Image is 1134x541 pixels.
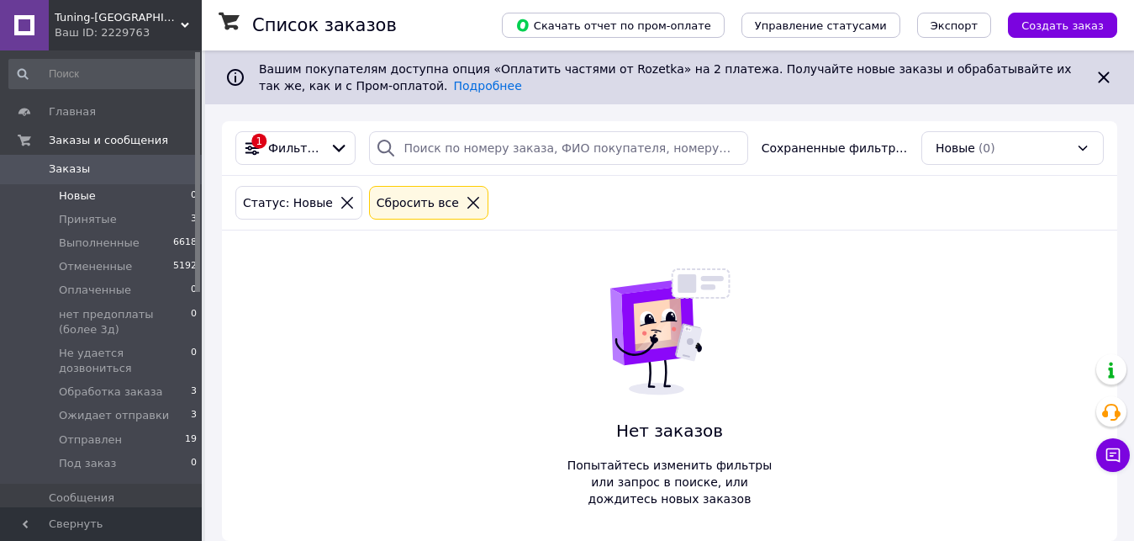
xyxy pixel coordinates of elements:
span: Принятые [59,212,117,227]
span: Выполненные [59,236,140,251]
span: Отправлен [59,432,122,448]
span: Сообщения [49,491,114,506]
span: 3 [191,212,197,227]
span: 0 [191,283,197,298]
button: Скачать отчет по пром-оплате [502,13,725,38]
button: Чат с покупателем [1096,438,1130,472]
span: Заказы и сообщения [49,133,168,148]
span: Фильтры [268,140,323,156]
span: (0) [978,141,995,155]
span: Экспорт [931,19,978,32]
span: 0 [191,188,197,204]
span: 5192 [173,259,197,274]
h1: Список заказов [252,15,397,35]
span: Оплаченные [59,283,131,298]
div: Ваш ID: 2229763 [55,25,202,40]
span: Вашим покупателям доступна опция «Оплатить частями от Rozetka» на 2 платежа. Получайте новые зака... [259,62,1072,93]
span: Отмененные [59,259,132,274]
span: 0 [191,346,197,376]
span: Скачать отчет по пром-оплате [515,18,711,33]
a: Создать заказ [991,18,1117,31]
span: Новые [59,188,96,204]
button: Управление статусами [741,13,900,38]
span: 3 [191,385,197,400]
div: Сбросить все [373,194,462,212]
span: Ожидает отправки [59,408,169,423]
span: Обработка заказа [59,385,163,400]
span: Управление статусами [755,19,887,32]
span: Новые [936,140,975,156]
span: 0 [191,456,197,471]
span: 3 [191,408,197,423]
span: Tuning-Ukraine - интернет магазин для тюнинга автомобилей [55,10,181,25]
input: Поиск по номеру заказа, ФИО покупателя, номеру телефона, Email, номеру накладной [369,131,747,165]
span: Попытайтесь изменить фильтры или запрос в поиске, или дождитесь новых заказов [559,457,781,507]
div: Статус: Новые [240,194,336,212]
span: Нет заказов [559,419,781,443]
span: 19 [185,432,197,448]
span: 6618 [173,236,197,251]
input: Поиск [8,59,198,89]
span: Сохраненные фильтры: [762,140,908,156]
a: Подробнее [454,79,522,93]
span: Не удается дозвониться [59,346,191,376]
button: Экспорт [917,13,991,38]
span: Создать заказ [1021,19,1104,32]
span: Заказы [49,162,90,177]
span: 0 [191,307,197,337]
span: нет предоплаты (более 3д) [59,307,191,337]
button: Создать заказ [1008,13,1117,38]
span: Главная [49,104,96,119]
span: Под заказ [59,456,116,471]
